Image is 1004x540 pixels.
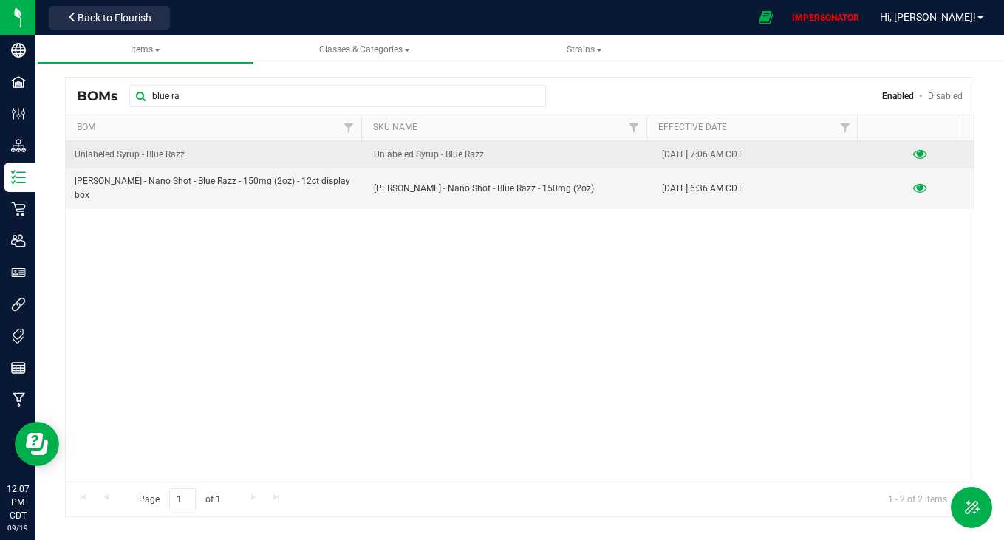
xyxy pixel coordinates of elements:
span: Back to Flourish [78,12,151,24]
inline-svg: Configuration [11,106,26,121]
span: Items [131,44,160,55]
a: View BOM [913,148,927,160]
span: [PERSON_NAME] - Nano Shot - Blue Razz - 150mg (2oz) [374,182,594,196]
input: Search a BOM or Item Name... [129,85,546,107]
span: 1 - 2 of 2 items [876,488,959,510]
a: Bom [77,122,95,132]
span: Unlabeled Syrup - Blue Razz [75,148,185,162]
p: IMPERSONATOR [786,11,865,24]
span: Open Ecommerce Menu [749,3,782,32]
span: Classes & Categories [319,44,410,55]
span: Strains [567,44,602,55]
a: Effective Date [658,122,727,132]
a: Enabled [882,91,914,101]
a: Filter [833,115,857,140]
span: [DATE] 6:36 AM CDT [662,182,742,196]
inline-svg: Company [11,43,26,58]
inline-svg: Facilities [11,75,26,89]
span: Hi, [PERSON_NAME]! [880,11,976,23]
inline-svg: Users [11,233,26,248]
inline-svg: Inventory [11,170,26,185]
inline-svg: Retail [11,202,26,216]
a: Filter [621,115,646,140]
a: Filter [337,115,361,140]
a: Sku Name [373,122,417,132]
p: 09/19 [7,522,29,533]
iframe: Resource center [15,422,59,466]
span: Page of 1 [126,488,233,511]
inline-svg: Integrations [11,297,26,312]
div: BOMs [77,88,129,104]
inline-svg: Tags [11,329,26,344]
a: Disabled [928,91,963,101]
button: Back to Flourish [49,6,170,30]
inline-svg: Distribution [11,138,26,153]
button: Toggle Menu [951,487,992,528]
input: 1 [169,488,196,511]
inline-svg: Manufacturing [11,392,26,407]
inline-svg: Reports [11,360,26,375]
inline-svg: User Roles [11,265,26,280]
span: Unlabeled Syrup - Blue Razz [374,148,484,162]
span: [PERSON_NAME] - Nano Shot - Blue Razz - 150mg (2oz) - 12ct display box [75,174,356,202]
a: View BOM [913,182,927,194]
p: 12:07 PM CDT [7,482,29,522]
span: [DATE] 7:06 AM CDT [662,148,742,162]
